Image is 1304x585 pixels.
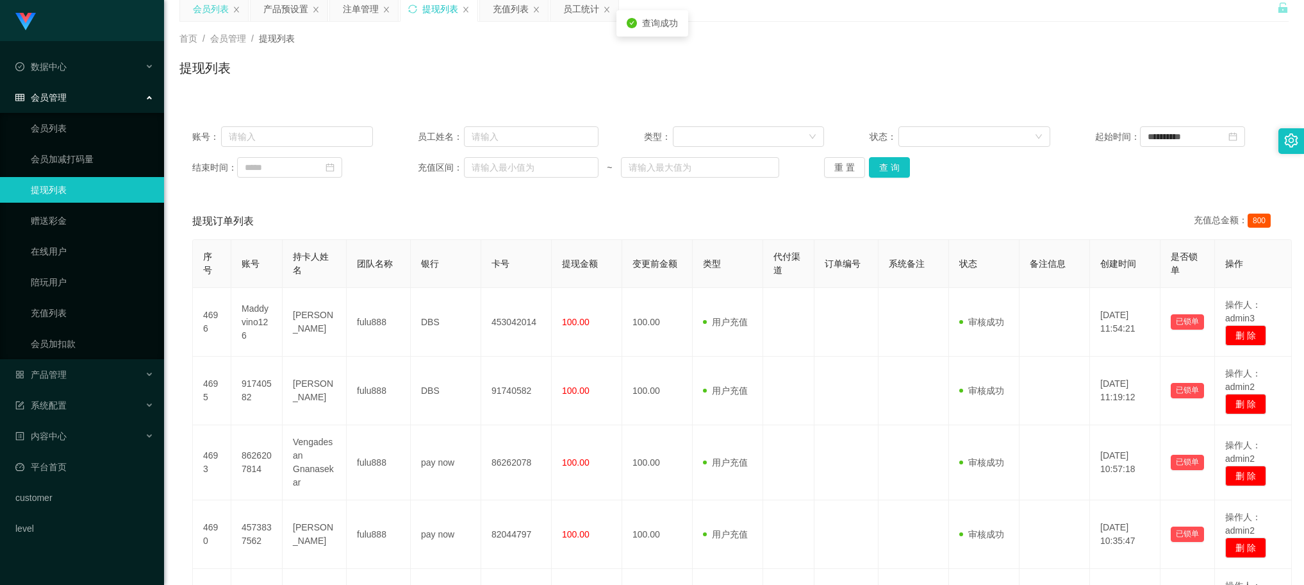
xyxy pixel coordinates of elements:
h1: 提现列表 [179,58,231,78]
input: 请输入最小值为 [464,157,598,178]
span: 系统备注 [889,259,925,269]
span: ~ [598,161,621,174]
span: 类型 [703,259,721,269]
span: 结束时间： [192,161,237,174]
a: 在线用户 [31,239,154,264]
i: 图标: profile [15,432,24,441]
td: 4690 [193,500,231,569]
i: 图标: calendar [326,163,334,172]
i: 图标: setting [1284,133,1298,148]
button: 重 置 [824,157,865,178]
i: 图标: appstore-o [15,370,24,379]
span: 审核成功 [959,386,1004,396]
td: [DATE] 11:19:12 [1090,357,1160,425]
span: 首页 [179,33,197,44]
a: 陪玩用户 [31,269,154,295]
span: 备注信息 [1030,259,1066,269]
span: 数据中心 [15,62,67,72]
span: 提现列表 [259,33,295,44]
span: 充值区间： [418,161,464,174]
button: 删 除 [1225,538,1266,558]
td: fulu888 [347,288,411,357]
i: 图标: check-circle-o [15,62,24,71]
span: 持卡人姓名 [293,251,329,275]
input: 请输入 [221,126,373,147]
a: 充值列表 [31,300,154,326]
td: 453042014 [481,288,552,357]
i: 图标: sync [408,4,417,13]
i: 图标: close [233,6,240,13]
span: 提现金额 [562,259,598,269]
span: 团队名称 [357,259,393,269]
td: [PERSON_NAME] [283,288,347,357]
td: 4695 [193,357,231,425]
i: 图标: form [15,401,24,410]
td: Vengadesan Gnanasekar [283,425,347,500]
span: 账号 [242,259,260,269]
td: 100.00 [622,425,693,500]
a: 会员加扣款 [31,331,154,357]
span: 状态： [870,130,898,144]
button: 已锁单 [1171,455,1204,470]
td: fulu888 [347,357,411,425]
td: pay now [411,500,481,569]
td: 4573837562 [231,500,283,569]
button: 已锁单 [1171,527,1204,542]
td: fulu888 [347,425,411,500]
td: DBS [411,288,481,357]
span: 审核成功 [959,317,1004,327]
button: 删 除 [1225,466,1266,486]
input: 请输入 [464,126,598,147]
span: 是否锁单 [1171,251,1198,275]
span: 内容中心 [15,431,67,441]
i: 图标: calendar [1228,132,1237,141]
input: 请输入最大值为 [621,157,779,178]
td: Maddyvino126 [231,288,283,357]
a: 赠送彩金 [31,208,154,233]
i: 图标: close [312,6,320,13]
a: level [15,516,154,541]
span: 代付渠道 [773,251,800,275]
span: 创建时间 [1100,259,1136,269]
td: 100.00 [622,288,693,357]
button: 已锁单 [1171,383,1204,398]
td: [DATE] 10:57:18 [1090,425,1160,500]
span: 提现订单列表 [192,214,254,229]
span: 会员管理 [15,92,67,103]
a: 提现列表 [31,177,154,203]
i: 图标: unlock [1277,2,1289,13]
i: 图标: table [15,93,24,102]
td: 100.00 [622,500,693,569]
td: 91740582 [231,357,283,425]
i: 图标: close [383,6,390,13]
span: / [251,33,254,44]
span: 查询成功 [642,18,678,28]
td: [DATE] 11:54:21 [1090,288,1160,357]
td: 100.00 [622,357,693,425]
a: 会员加减打码量 [31,146,154,172]
td: 4696 [193,288,231,357]
span: 订单编号 [825,259,861,269]
span: 用户充值 [703,529,748,539]
span: 100.00 [562,317,590,327]
span: 用户充值 [703,457,748,468]
td: 86262078 [481,425,552,500]
button: 已锁单 [1171,314,1204,330]
span: 银行 [421,259,439,269]
span: 员工姓名： [418,130,464,144]
span: 操作人：admin2 [1225,512,1261,536]
span: 100.00 [562,457,590,468]
button: 删 除 [1225,325,1266,346]
div: 充值总金额： [1194,214,1276,229]
i: 图标: close [462,6,470,13]
i: icon: check-circle [627,18,637,28]
span: 操作人：admin3 [1225,300,1261,323]
span: 操作 [1225,259,1243,269]
span: 审核成功 [959,457,1004,468]
td: 91740582 [481,357,552,425]
td: 8626207814 [231,425,283,500]
span: 起始时间： [1095,130,1140,144]
td: [PERSON_NAME] [283,357,347,425]
a: 图标: dashboard平台首页 [15,454,154,480]
span: 操作人：admin2 [1225,368,1261,392]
